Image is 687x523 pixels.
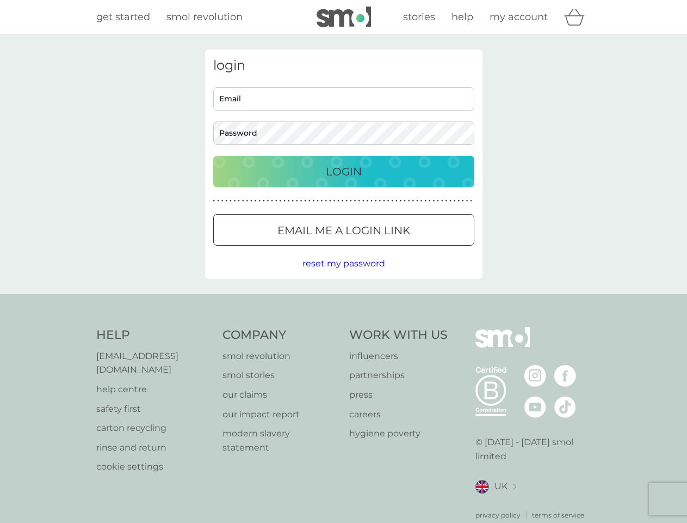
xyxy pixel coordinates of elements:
[222,349,338,363] a: smol revolution
[437,198,439,204] p: ●
[462,198,464,204] p: ●
[96,421,212,435] a: carton recycling
[475,480,489,494] img: UK flag
[246,198,249,204] p: ●
[222,368,338,382] a: smol stories
[96,11,150,23] span: get started
[302,258,385,269] span: reset my password
[221,198,224,204] p: ●
[451,9,473,25] a: help
[302,257,385,271] button: reset my password
[349,349,448,363] p: influencers
[280,198,282,204] p: ●
[292,198,294,204] p: ●
[494,479,507,494] span: UK
[379,198,381,204] p: ●
[250,198,252,204] p: ●
[321,198,323,204] p: ●
[475,327,530,364] img: smol
[267,198,269,204] p: ●
[470,198,472,204] p: ●
[213,58,474,74] h3: login
[325,198,327,204] p: ●
[96,382,212,397] p: help centre
[466,198,468,204] p: ●
[349,408,448,422] a: careers
[354,198,356,204] p: ●
[451,11,473,23] span: help
[217,198,219,204] p: ●
[96,349,212,377] a: [EMAIL_ADDRESS][DOMAIN_NAME]
[490,11,548,23] span: my account
[96,402,212,416] a: safety first
[412,198,414,204] p: ●
[424,198,426,204] p: ●
[532,510,584,520] a: terms of service
[234,198,236,204] p: ●
[277,222,410,239] p: Email me a login link
[238,198,240,204] p: ●
[554,396,576,418] img: visit the smol Tiktok page
[403,9,435,25] a: stories
[96,441,212,455] a: rinse and return
[433,198,435,204] p: ●
[213,198,215,204] p: ●
[475,510,521,520] a: privacy policy
[349,427,448,441] a: hygiene poverty
[166,11,243,23] span: smol revolution
[408,198,410,204] p: ●
[454,198,456,204] p: ●
[258,198,261,204] p: ●
[358,198,360,204] p: ●
[403,11,435,23] span: stories
[457,198,460,204] p: ●
[213,156,474,187] button: Login
[326,163,362,180] p: Login
[362,198,364,204] p: ●
[370,198,373,204] p: ●
[275,198,277,204] p: ●
[222,388,338,402] a: our claims
[387,198,389,204] p: ●
[288,198,290,204] p: ●
[337,198,339,204] p: ●
[230,198,232,204] p: ●
[300,198,302,204] p: ●
[383,198,385,204] p: ●
[475,435,591,463] p: © [DATE] - [DATE] smol limited
[350,198,352,204] p: ●
[166,9,243,25] a: smol revolution
[317,198,319,204] p: ●
[346,198,348,204] p: ●
[222,427,338,454] a: modern slavery statement
[222,327,338,344] h4: Company
[255,198,257,204] p: ●
[342,198,344,204] p: ●
[375,198,377,204] p: ●
[242,198,244,204] p: ●
[554,365,576,387] img: visit the smol Facebook page
[96,327,212,344] h4: Help
[225,198,227,204] p: ●
[524,396,546,418] img: visit the smol Youtube page
[317,7,371,27] img: smol
[222,408,338,422] a: our impact report
[96,9,150,25] a: get started
[490,9,548,25] a: my account
[308,198,311,204] p: ●
[441,198,443,204] p: ●
[367,198,369,204] p: ●
[349,368,448,382] a: partnerships
[564,6,591,28] div: basket
[400,198,402,204] p: ●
